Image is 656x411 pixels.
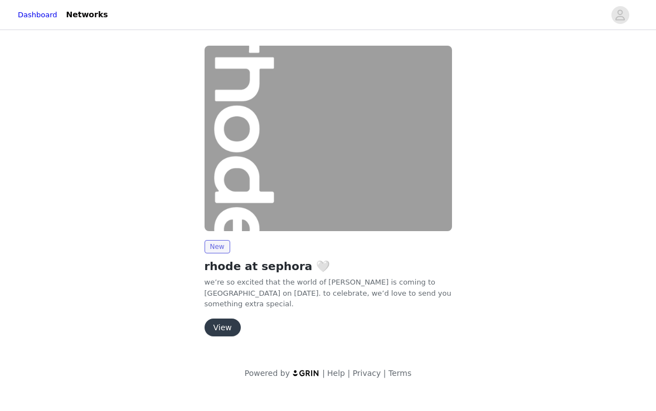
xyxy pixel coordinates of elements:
[615,6,625,24] div: avatar
[60,2,115,27] a: Networks
[205,46,452,231] img: rhode skin
[292,369,320,376] img: logo
[383,369,386,378] span: |
[388,369,411,378] a: Terms
[322,369,325,378] span: |
[205,258,452,275] h2: rhode at sephora 🤍
[245,369,290,378] span: Powered by
[205,277,452,310] p: we’re so excited that the world of [PERSON_NAME] is coming to [GEOGRAPHIC_DATA] on [DATE]. to cel...
[205,240,230,253] span: New
[18,9,57,21] a: Dashboard
[205,319,241,336] button: View
[353,369,381,378] a: Privacy
[327,369,345,378] a: Help
[205,324,241,332] a: View
[347,369,350,378] span: |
